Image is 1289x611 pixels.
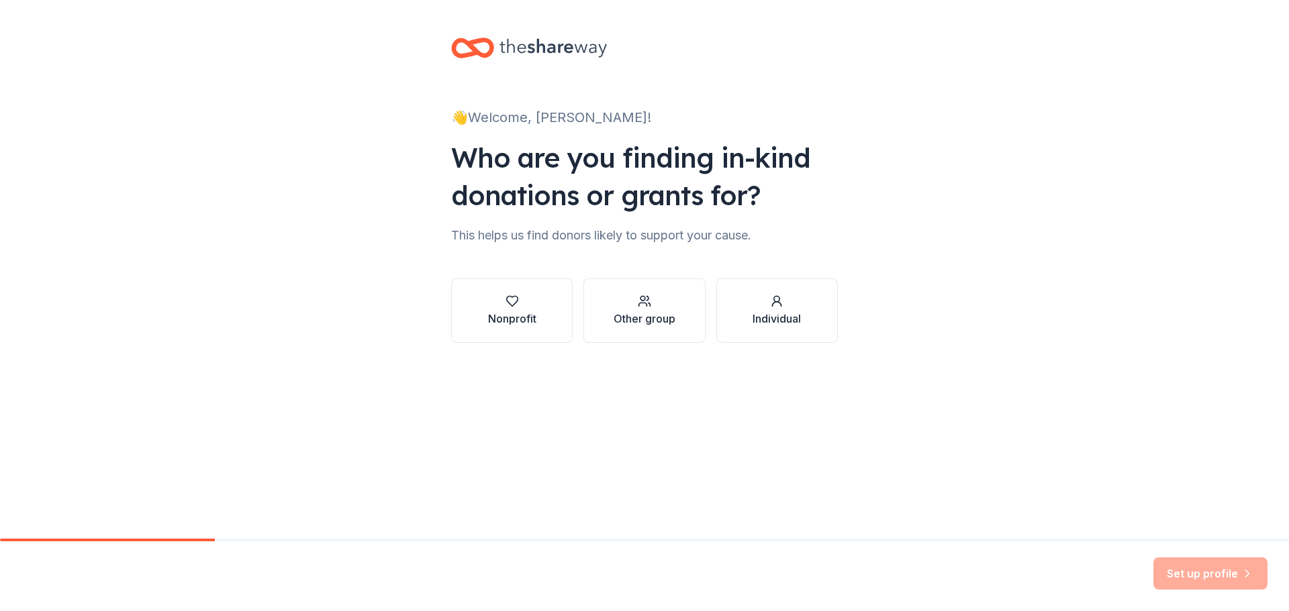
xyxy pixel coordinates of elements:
div: 👋 Welcome, [PERSON_NAME]! [451,107,838,128]
div: Other group [614,311,675,327]
div: Individual [753,311,801,327]
div: Nonprofit [488,311,536,327]
button: Other group [583,278,705,343]
div: This helps us find donors likely to support your cause. [451,225,838,246]
div: Who are you finding in-kind donations or grants for? [451,139,838,214]
button: Nonprofit [451,278,573,343]
button: Individual [716,278,838,343]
